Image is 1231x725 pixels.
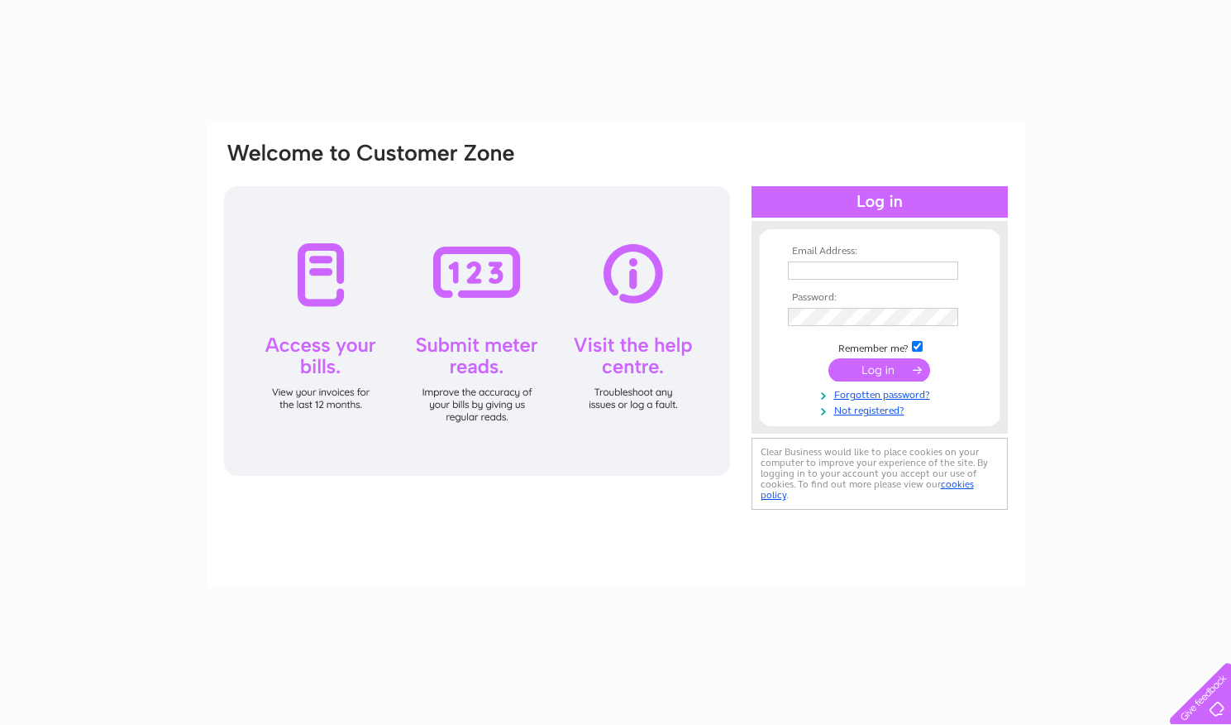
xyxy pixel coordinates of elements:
[828,358,930,382] input: Submit
[788,386,976,401] a: Forgotten password?
[784,338,976,355] td: Remember me?
[788,401,976,417] a: Not registered?
[784,292,976,304] th: Password:
[784,246,976,257] th: Email Address:
[751,438,1008,510] div: Clear Business would like to place cookies on your computer to improve your experience of the sit...
[761,478,974,501] a: cookies policy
